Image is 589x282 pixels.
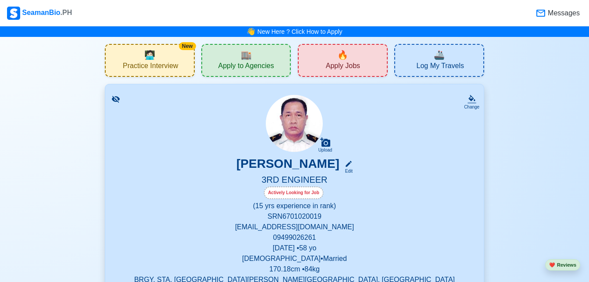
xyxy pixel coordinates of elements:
[245,25,257,38] span: bell
[546,8,580,18] span: Messages
[264,187,323,199] div: Actively Looking for Job
[236,156,339,174] h3: [PERSON_NAME]
[116,174,473,187] h5: 3RD ENGINEER
[116,253,473,264] p: [DEMOGRAPHIC_DATA] • Married
[464,104,479,110] div: Change
[337,48,348,61] span: new
[116,201,473,211] p: (15 yrs experience in rank)
[123,61,178,72] span: Practice Interview
[179,42,196,50] div: New
[241,48,252,61] span: agencies
[116,211,473,222] p: SRN 6701020019
[7,7,20,20] img: Logo
[7,7,72,20] div: SeamanBio
[326,61,360,72] span: Apply Jobs
[61,9,72,16] span: .PH
[434,48,445,61] span: travel
[116,243,473,253] p: [DATE] • 58 yo
[318,148,332,153] div: Upload
[257,28,343,35] a: New Here ? Click How to Apply
[416,61,464,72] span: Log My Travels
[341,168,353,174] div: Edit
[144,48,155,61] span: interview
[549,262,555,268] span: heart
[116,264,473,275] p: 170.18 cm • 84 kg
[545,259,580,271] button: heartReviews
[116,232,473,243] p: 09499026261
[116,222,473,232] p: [EMAIL_ADDRESS][DOMAIN_NAME]
[218,61,274,72] span: Apply to Agencies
